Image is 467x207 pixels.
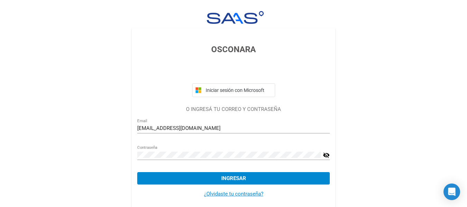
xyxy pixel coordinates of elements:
[137,105,330,113] p: O INGRESÁ TU CORREO Y CONTRASEÑA
[221,175,246,181] span: Ingresar
[204,191,263,197] a: ¿Olvidaste tu contraseña?
[192,83,275,97] button: Iniciar sesión con Microsoft
[137,172,330,185] button: Ingresar
[204,87,272,93] span: Iniciar sesión con Microsoft
[137,43,330,56] h3: OSCONARA
[443,184,460,200] div: Open Intercom Messenger
[189,63,279,78] iframe: Botón de Acceder con Google
[323,151,330,159] mat-icon: visibility_off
